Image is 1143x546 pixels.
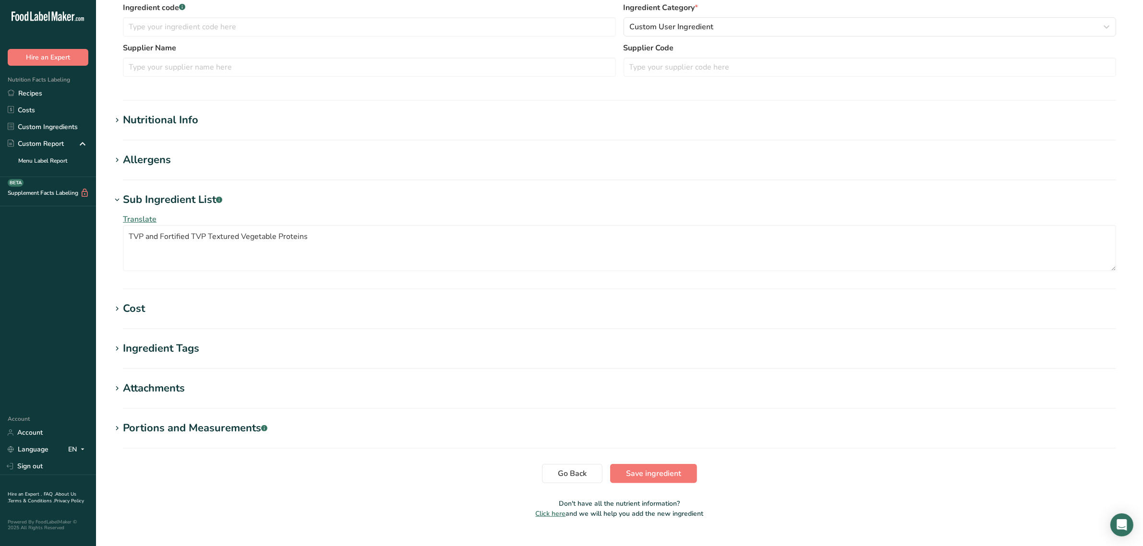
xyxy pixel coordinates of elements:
span: Click here [536,509,566,518]
a: Hire an Expert . [8,491,42,498]
div: Nutritional Info [123,112,198,128]
input: Type your ingredient code here [123,17,616,36]
div: Attachments [123,380,185,396]
button: Custom User Ingredient [624,17,1117,36]
label: Supplier Name [123,42,616,54]
a: Privacy Policy [54,498,84,504]
div: Powered By FoodLabelMaker © 2025 All Rights Reserved [8,519,88,531]
button: Go Back [542,464,602,483]
p: and we will help you add the new ingredient [111,509,1128,519]
div: Portions and Measurements [123,420,267,436]
button: Hire an Expert [8,49,88,66]
div: Custom Report [8,139,64,149]
label: Ingredient Category [624,2,1117,13]
div: Allergens [123,152,171,168]
div: Sub Ingredient List [123,192,222,208]
a: FAQ . [44,491,55,498]
button: Save ingredient [610,464,697,483]
a: Language [8,441,48,458]
div: Ingredient Tags [123,341,199,356]
label: Supplier Code [624,42,1117,54]
a: About Us . [8,491,76,504]
div: BETA [8,179,24,187]
a: Terms & Conditions . [8,498,54,504]
span: Save ingredient [626,468,681,479]
span: Translate [123,214,156,225]
p: Don't have all the nutrient information? [111,499,1128,509]
span: Go Back [558,468,587,479]
input: Type your supplier name here [123,58,616,77]
div: Cost [123,301,145,317]
label: Ingredient code [123,2,616,13]
span: Custom User Ingredient [630,21,714,33]
input: Type your supplier code here [624,58,1117,77]
div: EN [68,444,88,455]
div: Open Intercom Messenger [1110,513,1133,536]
